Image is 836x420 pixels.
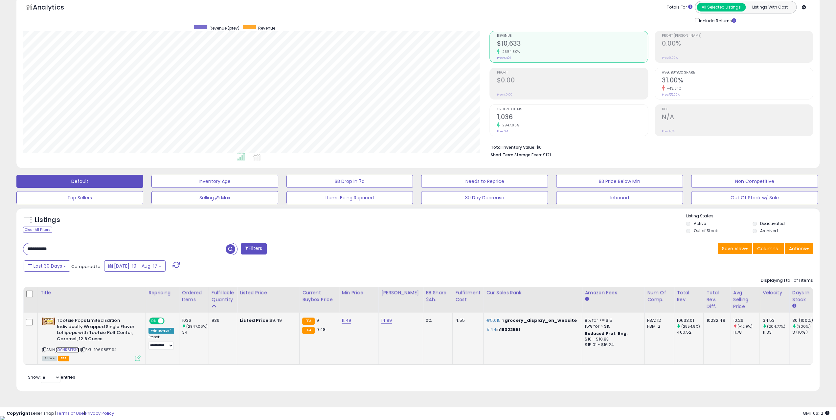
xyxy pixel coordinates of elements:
h5: Listings [35,215,60,225]
div: Cur Sales Rank [486,289,579,296]
span: Show: entries [28,374,75,380]
span: #44 [486,326,496,333]
div: 10232.49 [706,318,725,323]
div: [PERSON_NAME] [381,289,420,296]
div: Totals For [667,4,692,11]
div: Repricing [148,289,176,296]
button: [DATE]-19 - Aug-17 [104,260,166,272]
small: Prev: $401 [497,56,510,60]
label: Archived [760,228,778,233]
small: (2947.06%) [186,324,208,329]
div: 0% [426,318,447,323]
button: Non Competitive [691,175,818,188]
button: All Selected Listings [697,3,746,11]
span: Last 30 Days [34,263,62,269]
small: Prev: N/A [662,129,675,133]
div: 11.78 [733,329,759,335]
button: Listings With Cost [745,3,794,11]
button: Actions [785,243,813,254]
div: 34.53 [762,318,789,323]
small: (-12.9%) [737,324,753,329]
div: Num of Comp. [647,289,671,303]
b: Tootsie Pops Limited Edition Individually Wrapped Single Flavor Lollipops with Tootsie Roll Cente... [57,318,137,343]
button: Default [16,175,143,188]
a: Privacy Policy [85,410,114,416]
span: [DATE]-19 - Aug-17 [114,263,157,269]
div: 4.55 [455,318,478,323]
div: Amazon Fees [585,289,642,296]
span: 9.48 [316,326,326,333]
h5: Analytics [33,3,77,13]
button: 30 Day Decrease [421,191,548,204]
div: Fulfillment Cost [455,289,481,303]
small: (2554.8%) [681,324,700,329]
label: Out of Stock [693,228,717,233]
div: 1036 [182,318,209,323]
b: Listed Price: [240,317,270,323]
div: 3 (10%) [792,329,819,335]
div: 8% for <= $15 [585,318,639,323]
p: in [486,327,577,333]
div: 11.33 [762,329,789,335]
small: (204.77%) [767,324,785,329]
div: FBA: 12 [647,318,669,323]
span: FBA [58,356,69,361]
div: Total Rev. [677,289,701,303]
h2: 0.00% [662,40,813,49]
h2: N/A [662,113,813,122]
span: Ordered Items [497,108,647,111]
span: Avg. Buybox Share [662,71,813,75]
span: Profit [PERSON_NAME] [662,34,813,38]
div: $9.49 [240,318,294,323]
button: Last 30 Days [24,260,70,272]
div: Title [40,289,143,296]
small: Amazon Fees. [585,296,589,302]
div: BB Share 24h. [426,289,450,303]
div: Fulfillable Quantity [212,289,234,303]
li: $0 [490,143,808,151]
div: 34 [182,329,209,335]
span: $121 [543,152,551,158]
div: $10 - $10.83 [585,337,639,342]
button: Out Of Stock w/ Sale [691,191,818,204]
small: FBA [302,327,314,334]
span: ON [150,318,158,324]
button: BB Price Below Min [556,175,683,188]
div: Win BuyBox * [148,328,174,334]
div: Clear All Filters [23,227,52,233]
small: Prev: $0.00 [497,93,512,97]
button: Top Sellers [16,191,143,204]
div: Current Buybox Price [302,289,336,303]
strong: Copyright [7,410,31,416]
span: grocery_display_on_website [504,317,577,323]
span: 2025-09-18 06:12 GMT [803,410,829,416]
div: Days In Stock [792,289,816,303]
span: All listings currently available for purchase on Amazon [42,356,57,361]
span: ROI [662,108,813,111]
small: Prev: 34 [497,129,508,133]
small: 2947.06% [500,123,519,128]
div: Preset: [148,335,174,350]
button: BB Drop in 7d [286,175,413,188]
small: Prev: 55.00% [662,93,680,97]
div: FBM: 2 [647,323,669,329]
div: 400.52 [677,329,703,335]
div: Include Returns [690,17,744,24]
p: in [486,318,577,323]
h2: 31.00% [662,77,813,85]
h2: $10,633 [497,40,647,49]
span: 16322551 [500,326,520,333]
b: Total Inventory Value: [490,144,535,150]
div: 15% for > $15 [585,323,639,329]
label: Deactivated [760,221,785,226]
button: Inventory Age [151,175,278,188]
a: 14.99 [381,317,392,324]
small: -43.64% [665,86,682,91]
div: $15.01 - $16.24 [585,342,639,348]
div: 30 (100%) [792,318,819,323]
span: 9 [316,317,319,323]
h2: $0.00 [497,77,647,85]
button: Columns [753,243,784,254]
div: Avg Selling Price [733,289,757,310]
a: Terms of Use [56,410,84,416]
